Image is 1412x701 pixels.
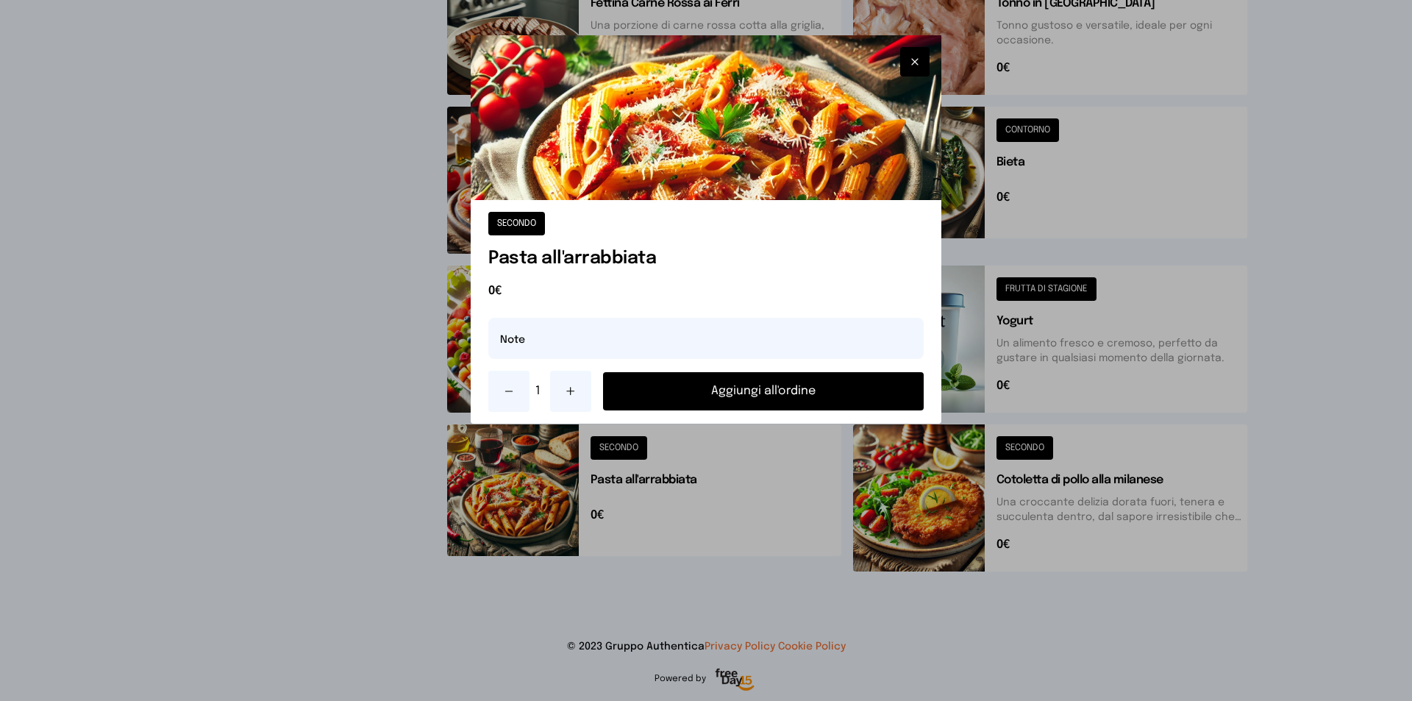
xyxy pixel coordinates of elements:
[488,212,545,235] button: SECONDO
[603,372,924,410] button: Aggiungi all'ordine
[488,282,924,300] span: 0€
[535,382,544,400] span: 1
[488,247,924,271] h1: Pasta all'arrabbiata
[471,35,941,200] img: Pasta all'arrabbiata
